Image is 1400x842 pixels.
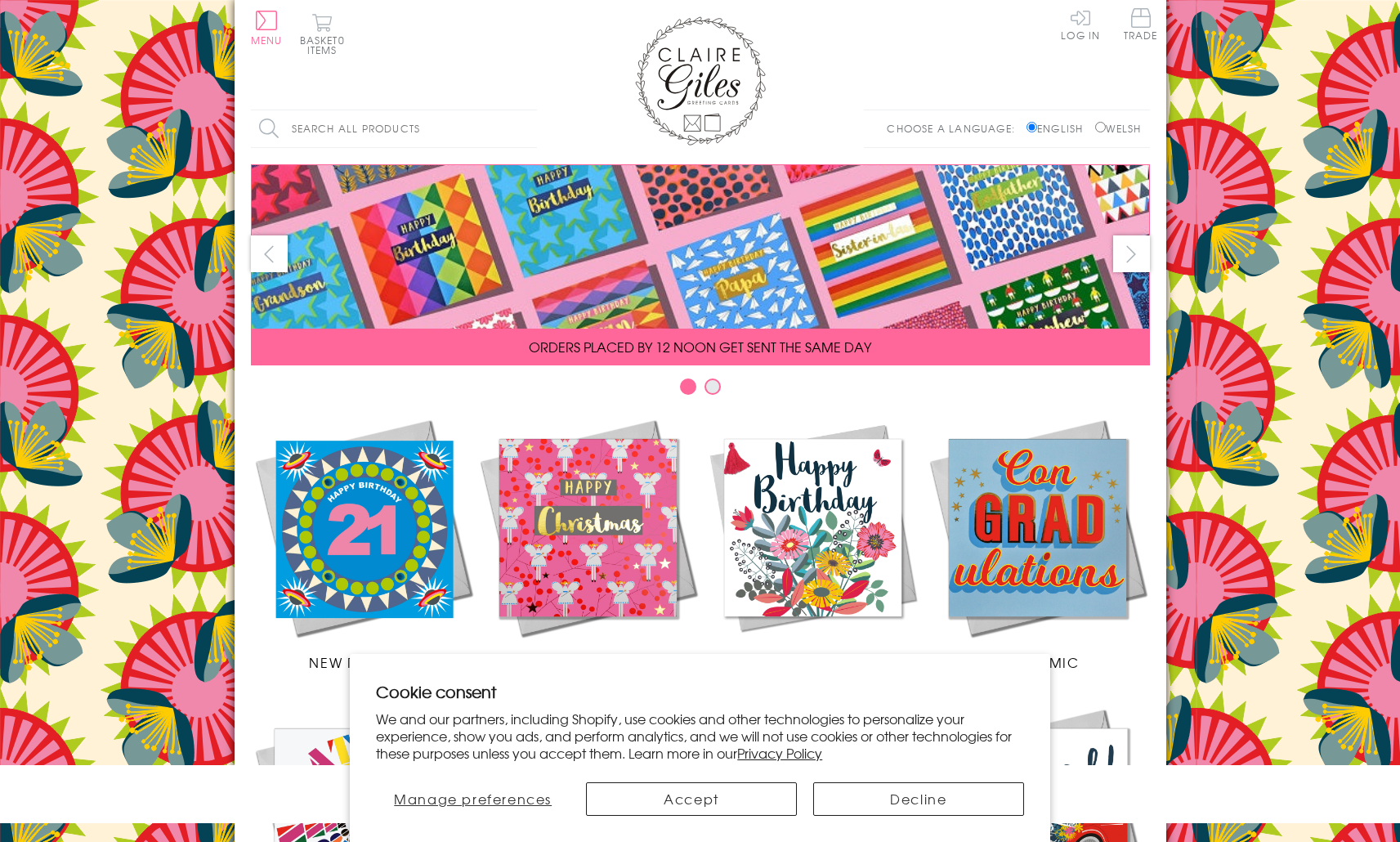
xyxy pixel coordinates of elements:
span: Manage preferences [394,789,552,808]
span: Christmas [546,652,629,672]
p: Choose a language: [887,121,1023,136]
button: Manage preferences [376,782,570,816]
span: 0 items [307,33,345,57]
a: Academic [925,415,1150,672]
label: Welsh [1095,121,1142,136]
a: Privacy Policy [737,743,822,763]
label: English [1027,121,1091,136]
a: Log In [1061,8,1100,40]
span: Menu [251,33,283,47]
button: Carousel Page 1 (Current Slide) [680,378,696,395]
button: Decline [813,782,1024,816]
a: Birthdays [700,415,925,672]
input: Search [521,110,537,147]
h2: Cookie consent [376,680,1024,703]
span: Trade [1124,8,1158,40]
img: Claire Giles Greetings Cards [635,16,766,146]
a: Trade [1124,8,1158,43]
span: Academic [995,652,1080,672]
span: New Releases [309,652,416,672]
button: Carousel Page 2 [704,378,721,395]
button: Accept [586,782,797,816]
input: English [1027,122,1037,132]
button: Basket0 items [300,13,345,55]
div: Carousel Pagination [251,378,1150,403]
button: prev [251,235,288,272]
a: New Releases [251,415,476,672]
p: We and our partners, including Shopify, use cookies and other technologies to personalize your ex... [376,710,1024,761]
input: Search all products [251,110,537,147]
input: Welsh [1095,122,1106,132]
a: Christmas [476,415,700,672]
button: Menu [251,11,283,45]
span: ORDERS PLACED BY 12 NOON GET SENT THE SAME DAY [529,337,871,356]
span: Birthdays [773,652,852,672]
button: next [1113,235,1150,272]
